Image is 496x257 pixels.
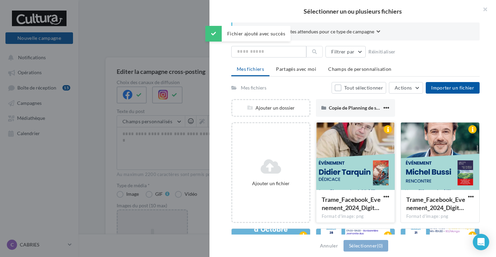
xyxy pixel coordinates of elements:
[235,180,307,187] div: Ajouter un fichier
[317,242,341,250] button: Annuler
[406,213,474,220] div: Format d'image: png
[322,196,381,211] span: Trame_Facebook_Evenement_2024_Digitaleo.pptx-3
[473,234,489,250] div: Open Intercom Messenger
[232,105,309,111] div: Ajouter un dossier
[243,28,380,36] button: Consulter les contraintes attendues pour ce type de campagne
[322,213,389,220] div: Format d'image: png
[329,105,397,111] span: Copie de Planning de septembre
[237,66,264,72] span: Mes fichiers
[431,85,474,91] span: Importer un fichier
[395,85,412,91] span: Actions
[243,28,374,35] span: Consulter les contraintes attendues pour ce type de campagne
[332,82,386,94] button: Tout sélectionner
[241,84,266,91] div: Mes fichiers
[377,243,383,248] span: (0)
[389,82,423,94] button: Actions
[276,66,316,72] span: Partagés avec moi
[220,8,485,14] h2: Sélectionner un ou plusieurs fichiers
[328,66,391,72] span: Champs de personnalisation
[406,196,465,211] span: Trame_Facebook_Evenement_2024_Digitaleo.pptx-2
[325,46,366,58] button: Filtrer par
[366,48,398,56] button: Réinitialiser
[344,240,388,252] button: Sélectionner(0)
[426,82,480,94] button: Importer un fichier
[205,26,291,42] div: Fichier ajouté avec succès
